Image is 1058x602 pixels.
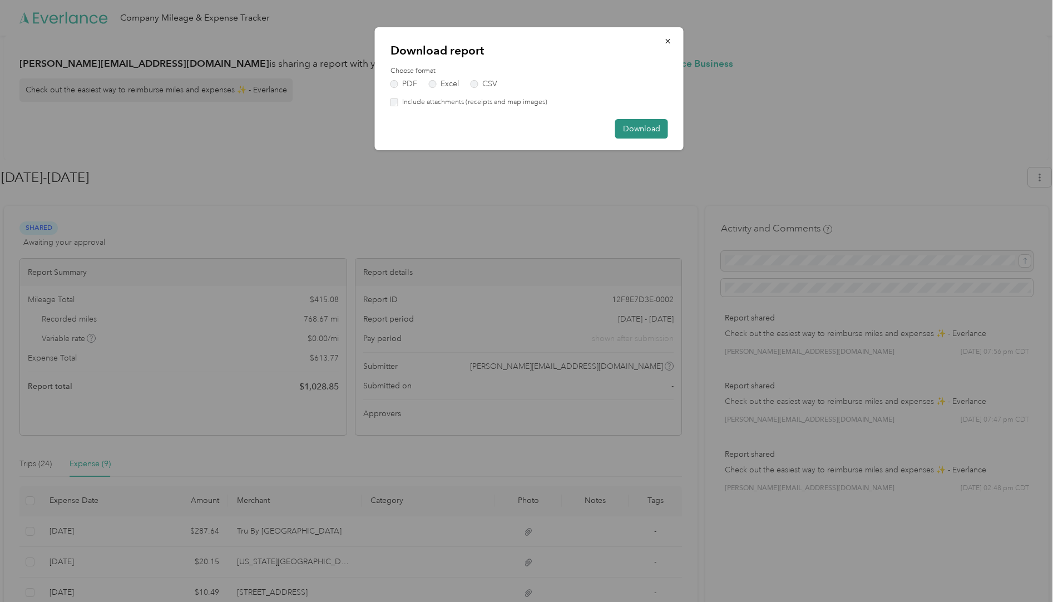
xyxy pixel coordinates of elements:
label: PDF [390,80,417,88]
label: Include attachments (receipts and map images) [398,97,547,107]
p: Download report [390,43,668,58]
button: Download [615,119,668,139]
label: CSV [471,80,497,88]
label: Choose format [390,66,668,76]
label: Excel [429,80,459,88]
